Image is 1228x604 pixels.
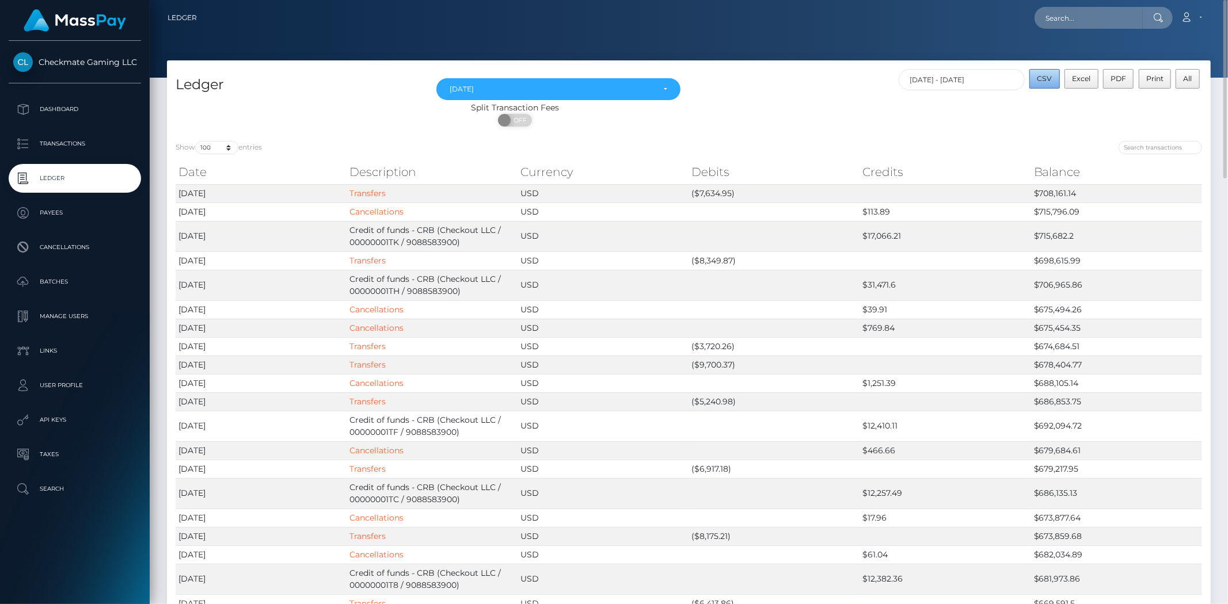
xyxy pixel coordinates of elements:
[1031,411,1202,441] td: $692,094.72
[1031,160,1202,184] th: Balance
[176,202,347,221] td: [DATE]
[1064,69,1098,89] button: Excel
[1035,7,1143,29] input: Search...
[1031,460,1202,478] td: $679,217.95
[1146,74,1164,83] span: Print
[9,233,141,262] a: Cancellations
[347,160,518,184] th: Description
[176,460,347,478] td: [DATE]
[518,564,689,594] td: USD
[518,184,689,202] td: USD
[13,480,136,498] p: Search
[176,251,347,270] td: [DATE]
[13,52,33,72] img: Checkmate Gaming LLC
[689,251,860,270] td: ($8,349.87)
[860,270,1031,300] td: $31,471.6
[518,221,689,251] td: USD
[899,69,1025,90] input: Date filter
[860,202,1031,221] td: $113.89
[9,95,141,124] a: Dashboard
[349,323,404,333] a: Cancellations
[689,460,860,478] td: ($6,917.18)
[1031,509,1202,527] td: $673,877.64
[1139,69,1172,89] button: Print
[518,545,689,564] td: USD
[860,221,1031,251] td: $17,066.21
[1031,251,1202,270] td: $698,615.99
[349,207,404,217] a: Cancellations
[176,319,347,337] td: [DATE]
[518,460,689,478] td: USD
[1031,441,1202,460] td: $679,684.61
[860,545,1031,564] td: $61.04
[504,114,533,127] span: OFF
[13,308,136,325] p: Manage Users
[450,85,653,94] div: [DATE]
[347,411,518,441] td: Credit of funds - CRB (Checkout LLC / 00000001TF / 9088583900)
[176,527,347,545] td: [DATE]
[1031,202,1202,221] td: $715,796.09
[1031,221,1202,251] td: $715,682.2
[176,337,347,355] td: [DATE]
[1119,141,1202,154] input: Search transactions
[1031,300,1202,319] td: $675,494.26
[518,441,689,460] td: USD
[13,204,136,221] p: Payees
[349,255,386,266] a: Transfers
[13,273,136,290] p: Batches
[1072,74,1090,83] span: Excel
[1031,270,1202,300] td: $706,965.86
[176,355,347,374] td: [DATE]
[349,445,404,456] a: Cancellations
[518,202,689,221] td: USD
[9,406,141,434] a: API Keys
[9,337,141,365] a: Links
[13,101,136,118] p: Dashboard
[9,129,141,158] a: Transactions
[1031,545,1202,564] td: $682,034.89
[349,531,386,541] a: Transfers
[1103,69,1134,89] button: PDF
[9,198,141,227] a: Payees
[176,564,347,594] td: [DATE]
[436,78,680,100] button: Sep 2025
[349,396,386,407] a: Transfers
[176,441,347,460] td: [DATE]
[518,509,689,527] td: USD
[24,9,126,32] img: MassPay Logo
[347,564,518,594] td: Credit of funds - CRB (Checkout LLC / 00000001T8 / 9088583900)
[347,478,518,509] td: Credit of funds - CRB (Checkout LLC / 00000001TC / 9088583900)
[13,342,136,360] p: Links
[9,57,141,67] span: Checkmate Gaming LLC
[176,300,347,319] td: [DATE]
[518,251,689,270] td: USD
[860,319,1031,337] td: $769.84
[518,411,689,441] td: USD
[1031,337,1202,355] td: $674,684.51
[9,371,141,400] a: User Profile
[176,160,347,184] th: Date
[1184,74,1192,83] span: All
[1031,184,1202,202] td: $708,161.14
[1031,478,1202,509] td: $686,135.13
[176,221,347,251] td: [DATE]
[1037,74,1052,83] span: CSV
[518,270,689,300] td: USD
[176,509,347,527] td: [DATE]
[195,141,238,154] select: Showentries
[689,527,860,545] td: ($8,175.21)
[860,564,1031,594] td: $12,382.36
[349,378,404,388] a: Cancellations
[518,319,689,337] td: USD
[1176,69,1200,89] button: All
[176,141,262,154] label: Show entries
[176,411,347,441] td: [DATE]
[1031,392,1202,411] td: $686,853.75
[1031,319,1202,337] td: $675,454.35
[167,102,863,114] div: Split Transaction Fees
[9,164,141,193] a: Ledger
[9,440,141,469] a: Taxes
[349,549,404,560] a: Cancellations
[860,411,1031,441] td: $12,410.11
[349,188,386,198] a: Transfers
